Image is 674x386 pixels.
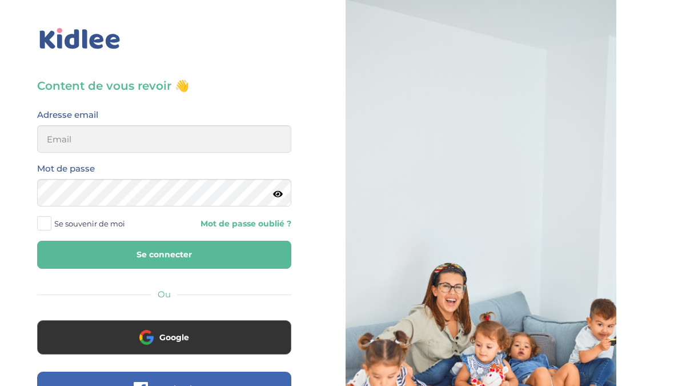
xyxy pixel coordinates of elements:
[139,330,154,344] img: google.png
[37,241,291,269] button: Se connecter
[37,340,291,351] a: Google
[158,289,171,300] span: Ou
[37,161,95,176] label: Mot de passe
[173,218,292,229] a: Mot de passe oublié ?
[159,332,189,343] span: Google
[37,125,291,153] input: Email
[37,26,123,52] img: logo_kidlee_bleu
[54,216,125,231] span: Se souvenir de moi
[37,108,98,122] label: Adresse email
[37,78,291,94] h3: Content de vous revoir 👋
[37,320,291,355] button: Google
